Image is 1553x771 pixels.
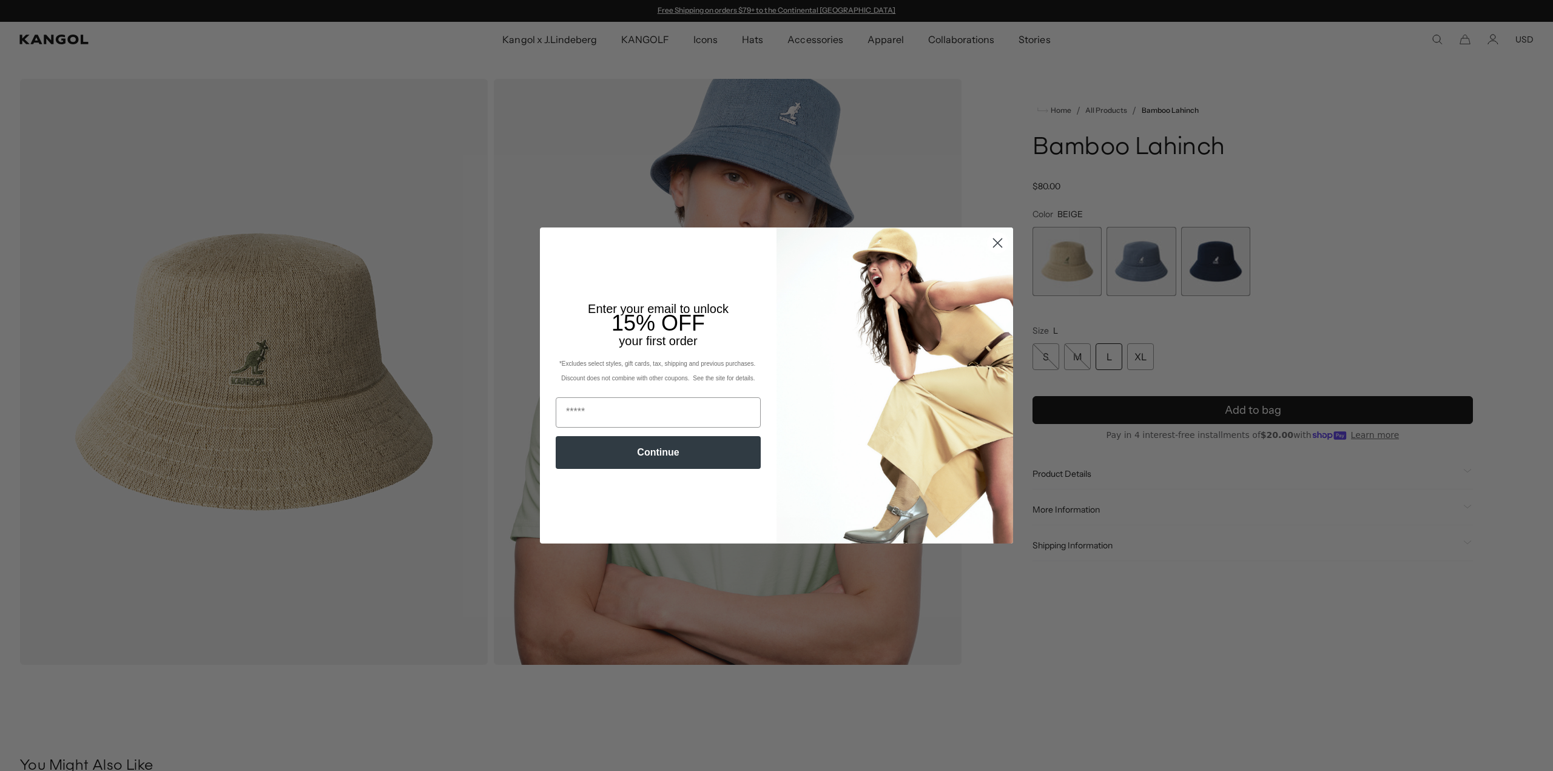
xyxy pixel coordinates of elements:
button: Close dialog [987,232,1008,254]
span: *Excludes select styles, gift cards, tax, shipping and previous purchases. Discount does not comb... [559,360,757,382]
img: 93be19ad-e773-4382-80b9-c9d740c9197f.jpeg [776,227,1013,543]
span: your first order [619,334,697,348]
input: Email [556,397,761,428]
button: Continue [556,436,761,469]
span: Enter your email to unlock [588,302,729,315]
span: 15% OFF [611,311,705,335]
